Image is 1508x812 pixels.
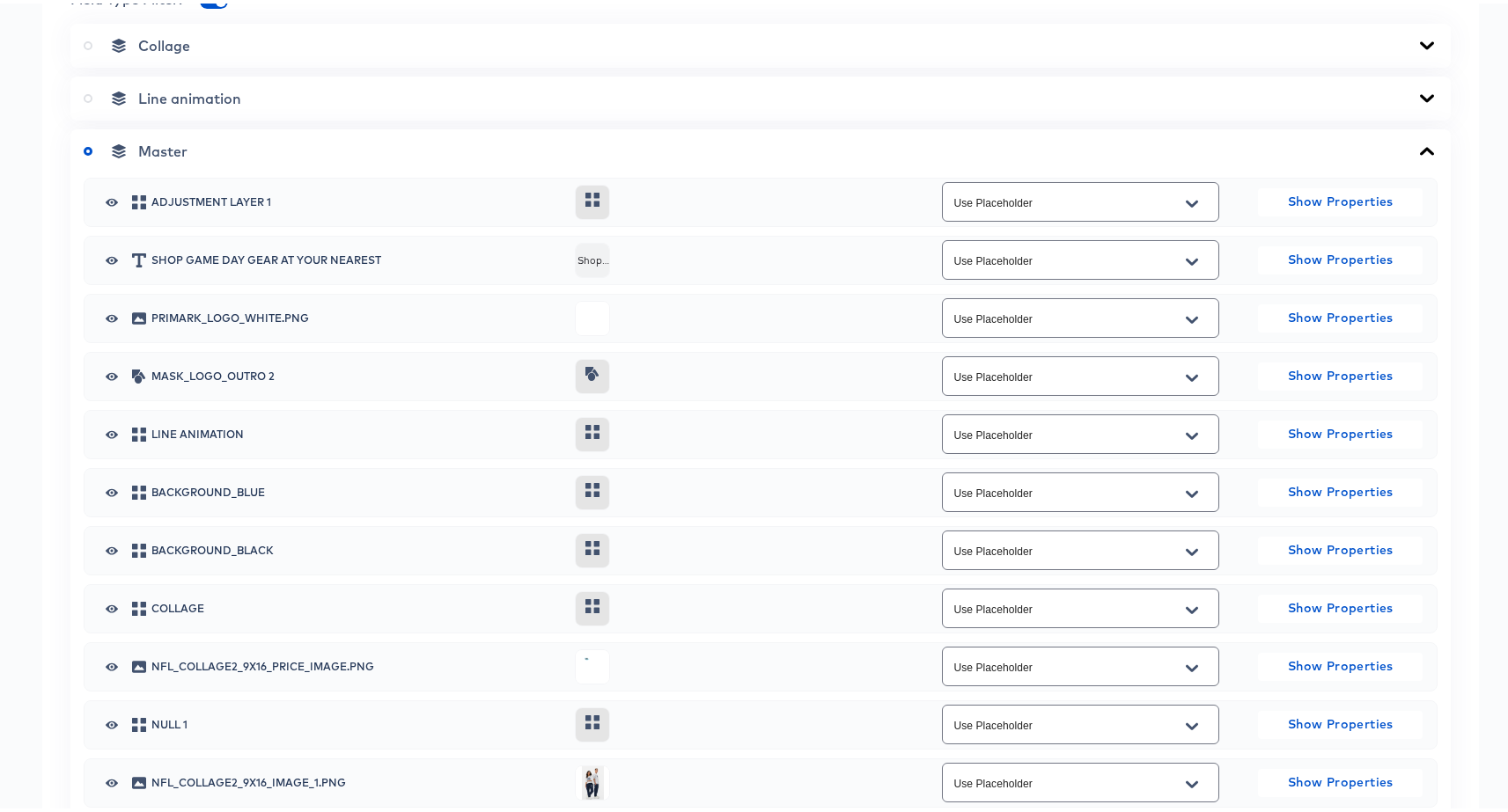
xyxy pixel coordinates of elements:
span: Collage [138,33,190,51]
span: Line animation [151,426,562,436]
span: Background_black [151,542,562,552]
span: Show Properties [1265,187,1416,209]
button: Show Properties [1258,301,1423,329]
span: Show Properties [1265,420,1416,442]
span: Show Properties [1265,710,1416,732]
span: nfl_collage2_9x16_price_image.png [151,658,562,669]
button: Show Properties [1258,475,1423,503]
button: Show Properties [1258,707,1423,735]
span: collage [151,600,562,611]
button: Show Properties [1258,591,1423,619]
button: Open [1179,535,1205,563]
span: Show Properties [1265,362,1416,384]
span: Show Properties [1265,536,1416,558]
button: Show Properties [1258,417,1423,445]
button: Open [1179,187,1205,215]
button: Open [1179,419,1205,447]
span: Null 1 [151,716,562,727]
span: Show Properties [1265,245,1416,267]
button: Open [1179,651,1205,679]
button: Open [1179,361,1205,389]
button: Open [1179,767,1205,795]
span: Show Properties [1265,304,1416,326]
span: Show Properties [1265,652,1416,674]
span: Background_blue [151,484,562,494]
button: Open [1179,477,1205,505]
button: Show Properties [1258,533,1423,561]
button: Show Properties [1258,765,1423,794]
button: Show Properties [1258,359,1423,387]
button: Open [1179,709,1205,737]
button: Show Properties [1258,185,1423,213]
button: Open [1179,593,1205,621]
span: Show Properties [1265,478,1416,500]
span: Shop GAME DAY GEAR at your nearest [151,252,562,262]
span: Mask_logo_outro 2 [151,368,562,378]
span: Show Properties [1265,594,1416,616]
button: Show Properties [1258,649,1423,677]
button: Open [1179,245,1205,273]
span: Shop GAME DAY GEAR at your nearest [576,239,611,274]
span: Master [138,139,188,157]
button: Open [1179,303,1205,331]
span: Line animation [138,86,241,104]
button: Show Properties [1258,243,1423,271]
span: Adjustment Layer 1 [151,194,562,204]
span: Show Properties [1265,768,1416,790]
span: primark_logo_white.png [151,310,562,320]
span: nfl_collage2_9x16_image_1.png [151,774,562,785]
